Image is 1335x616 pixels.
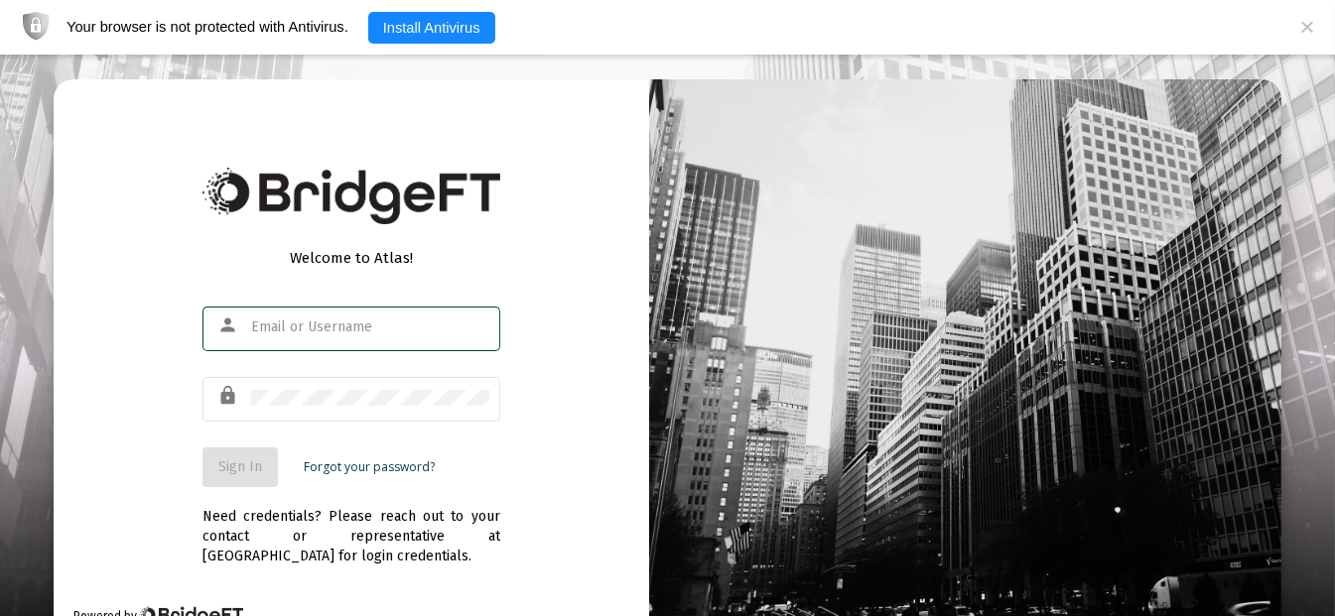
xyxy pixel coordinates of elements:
[251,319,489,335] input: Email or Username
[202,447,278,487] button: Sign In
[217,313,241,337] mat-icon: person
[202,168,500,224] img: Bridge Financial Technology Logo
[304,457,435,477] a: Forgot your password?
[202,248,500,268] div: Welcome to Atlas!
[217,384,241,408] mat-icon: lock
[218,458,262,475] span: Sign In
[202,487,500,566] div: Need credentials? Please reach out to your contact or representative at [GEOGRAPHIC_DATA] for log...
